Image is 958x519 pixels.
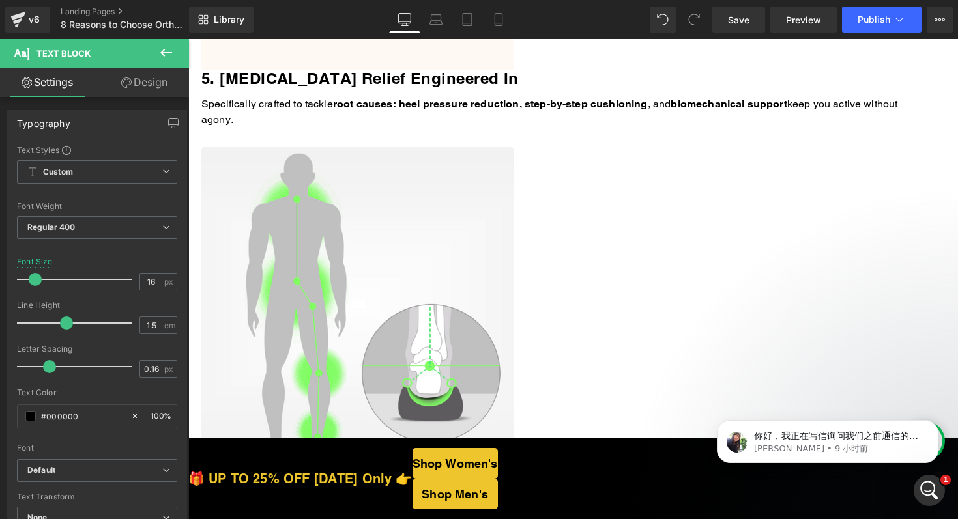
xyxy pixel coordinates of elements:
[728,13,749,27] span: Save
[36,48,91,59] span: Text Block
[17,443,177,453] div: Font
[17,202,177,211] div: Font Weight
[420,7,452,33] a: Laptop
[61,20,186,30] span: 8 Reasons to Choose Orthopaedic Slippers
[41,409,124,423] input: Color
[697,393,958,484] iframe: Intercom notifications 消息
[26,11,42,28] div: v6
[17,492,177,501] div: Text Transform
[214,14,244,25] span: Library
[224,409,310,440] a: Shop Women's
[5,7,50,33] a: v6
[145,405,177,428] div: %
[914,475,945,506] iframe: Intercom live chat
[17,257,53,266] div: Font Size
[189,7,254,33] a: New Library
[389,7,420,33] a: Desktop
[940,475,951,485] span: 1
[842,7,922,33] button: Publish
[927,7,953,33] button: More
[164,321,175,330] span: em
[61,7,210,17] a: Landing Pages
[188,39,958,519] iframe: To enrich screen reader interactions, please activate Accessibility in Grammarly extension settings
[17,388,177,397] div: Text Color
[681,7,707,33] button: Redo
[17,145,177,155] div: Text Styles
[17,111,70,129] div: Typography
[224,440,310,470] a: Shop Men's
[233,446,300,464] span: Shop Men's
[224,415,310,433] span: Shop Women's
[43,167,73,178] b: Custom
[27,465,55,476] i: Default
[27,222,76,232] b: Regular 400
[770,7,837,33] a: Preview
[164,365,175,373] span: px
[650,7,676,33] button: Undo
[164,277,175,286] span: px
[17,301,177,310] div: Line Height
[17,344,177,354] div: Letter Spacing
[786,13,821,27] span: Preview
[452,7,483,33] a: Tablet
[483,7,514,33] a: Mobile
[97,68,192,97] a: Design
[482,59,598,71] strong: biomechanical support
[858,14,890,25] span: Publish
